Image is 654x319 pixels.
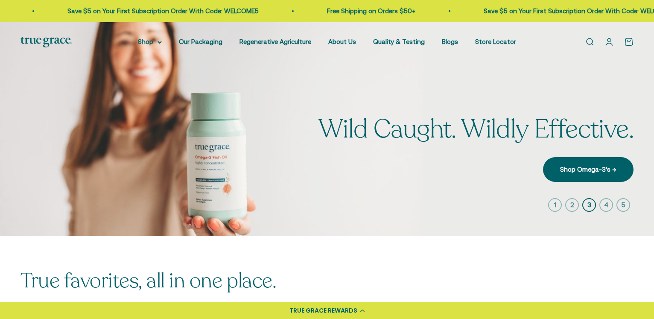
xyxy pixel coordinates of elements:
[66,6,257,16] p: Save $5 on Your First Subscription Order With Code: WELCOME5
[318,112,634,147] split-lines: Wild Caught. Wildly Effective.
[442,38,458,45] a: Blogs
[239,38,311,45] a: Regenerative Agriculture
[548,198,562,212] button: 1
[599,198,613,212] button: 4
[543,157,634,182] a: Shop Omega-3's →
[328,38,356,45] a: About Us
[582,198,596,212] button: 3
[289,306,357,315] div: TRUE GRACE REWARDS
[373,38,425,45] a: Quality & Testing
[565,198,579,212] button: 2
[326,7,414,15] a: Free Shipping on Orders $50+
[20,267,276,295] split-lines: True favorites, all in one place.
[179,38,222,45] a: Our Packaging
[616,198,630,212] button: 5
[475,38,516,45] a: Store Locator
[138,37,162,47] summary: Shop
